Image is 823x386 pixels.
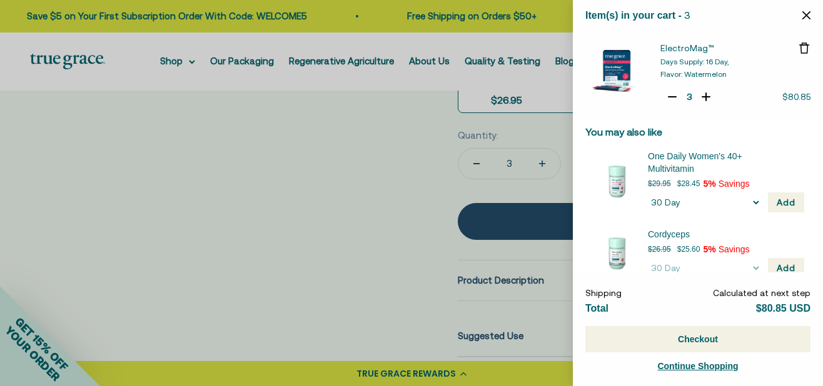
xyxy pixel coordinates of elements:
span: 3 [684,9,690,21]
span: Savings [719,179,750,189]
span: Continue Shopping [657,361,738,371]
span: Shipping [585,288,622,298]
span: Item(s) in your cart - [585,10,682,21]
span: Total [585,303,608,314]
a: ElectroMag™ [660,42,798,54]
p: $25.60 [677,243,700,255]
img: 30 Day [592,228,642,278]
span: $80.85 [782,92,810,102]
span: Cordyceps [648,228,789,240]
span: Days Supply: 16 Day, [660,57,729,66]
span: Flavor: Watermelon [660,70,727,79]
div: Cordyceps [648,228,804,240]
span: 5% [703,179,715,189]
button: Checkout [585,326,810,352]
p: $28.45 [677,177,700,190]
span: 5% [703,244,715,254]
a: Continue Shopping [585,359,810,374]
span: ElectroMag™ [660,43,714,53]
img: 30 Day [592,156,642,206]
div: One Daily Women's 40+ Multivitamin [648,150,804,175]
span: Add [777,197,795,207]
p: $26.95 [648,243,671,255]
button: Add [768,258,804,278]
button: Remove ElectroMag™ [798,42,810,54]
span: Calculated at next step [713,288,810,298]
span: $80.85 USD [756,303,810,314]
span: Savings [719,244,750,254]
span: Add [777,263,795,273]
button: Close [802,9,810,21]
p: $29.95 [648,177,671,190]
img: ElectroMag™ - 16 Day / Watermelon [585,37,648,100]
span: One Daily Women's 40+ Multivitamin [648,150,789,175]
button: Add [768,192,804,212]
input: Quantity for ElectroMag™ [683,91,695,103]
span: You may also like [585,126,662,137]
